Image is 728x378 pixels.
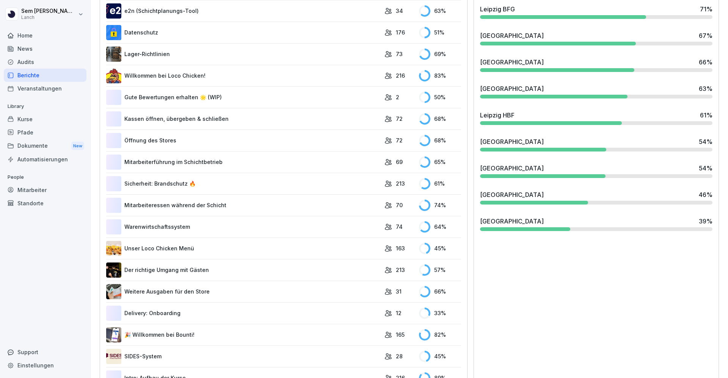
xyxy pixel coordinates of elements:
[419,308,461,319] div: 33 %
[106,90,381,105] a: Gute Bewertungen erhalten 🌟 (WIP)
[106,284,381,299] a: Weitere Ausgaben für den Store
[699,164,712,173] div: 54 %
[396,50,403,58] p: 73
[4,100,86,112] p: Library
[419,5,461,17] div: 63 %
[396,244,405,252] p: 163
[106,241,121,256] img: c67ig4vc8dbdrjns2s7fmr16.png
[106,241,381,256] a: Unser Loco Chicken Menü
[477,161,715,181] a: [GEOGRAPHIC_DATA]54%
[477,2,715,22] a: Leipzig BFG71%
[106,198,381,213] a: Mitarbeiteressen während der Schicht
[106,262,121,278] img: exccdt3swefehl83oodrhcfl.png
[4,42,86,55] a: News
[700,5,712,14] div: 71 %
[396,115,403,123] p: 72
[21,15,77,20] p: Lanch
[419,329,461,341] div: 82 %
[106,25,121,40] img: gp1n7epbxsf9lzaihqn479zn.png
[71,142,84,150] div: New
[699,84,712,93] div: 63 %
[106,47,121,62] img: g9g0z14z6r0gwnvoxvhir8sm.png
[419,178,461,189] div: 61 %
[419,135,461,146] div: 68 %
[477,187,715,208] a: [GEOGRAPHIC_DATA]46%
[396,180,405,187] p: 213
[700,111,712,120] div: 61 %
[4,183,86,197] a: Mitarbeiter
[699,190,712,199] div: 46 %
[480,31,544,40] div: [GEOGRAPHIC_DATA]
[106,349,121,364] img: dxp6s89mgihow8pv4ecb2jfk.png
[419,113,461,125] div: 68 %
[477,55,715,75] a: [GEOGRAPHIC_DATA]66%
[106,349,381,364] a: SIDES-System
[106,68,121,83] img: lfqm4qxhxxazmhnytvgjifca.png
[699,31,712,40] div: 67 %
[419,70,461,81] div: 83 %
[106,133,381,148] a: Öffnung des Stores
[106,327,121,342] img: b4eu0mai1tdt6ksd7nlke1so.png
[699,217,712,226] div: 39 %
[4,171,86,183] p: People
[4,139,86,153] a: DokumenteNew
[477,214,715,234] a: [GEOGRAPHIC_DATA]39%
[396,266,405,274] p: 213
[396,352,403,360] p: 28
[106,68,381,83] a: Willkommen bei Loco Chicken!
[4,29,86,42] a: Home
[477,108,715,128] a: Leipzig HBF61%
[396,287,402,295] p: 31
[106,111,381,127] a: Kassen öffnen, übergeben & schließen
[419,286,461,297] div: 66 %
[396,28,405,36] p: 176
[419,156,461,168] div: 65 %
[480,5,515,14] div: Leipzig BFG
[106,306,381,321] a: Delivery: Onboarding
[106,3,381,19] a: e2n (Schichtplanungs-Tool)
[4,345,86,359] div: Support
[480,84,544,93] div: [GEOGRAPHIC_DATA]
[396,158,403,166] p: 69
[106,155,381,170] a: Mitarbeiterführung im Schichtbetrieb
[477,81,715,102] a: [GEOGRAPHIC_DATA]63%
[106,262,381,278] a: Der richtige Umgang mit Gästen
[480,58,544,67] div: [GEOGRAPHIC_DATA]
[106,284,121,299] img: gjjlzyzklkomauxnabzwgl4y.png
[396,309,402,317] p: 12
[477,134,715,155] a: [GEOGRAPHIC_DATA]54%
[419,92,461,103] div: 50 %
[4,55,86,69] a: Audits
[4,112,86,126] a: Kurse
[480,164,544,173] div: [GEOGRAPHIC_DATA]
[106,25,381,40] a: Datenschutz
[699,137,712,146] div: 54 %
[106,327,381,342] a: 🎉 Willkommen bei Bounti!
[396,223,403,231] p: 74
[4,197,86,210] a: Standorte
[396,201,403,209] p: 70
[396,331,405,339] p: 165
[419,221,461,233] div: 64 %
[4,359,86,372] a: Einstellungen
[4,82,86,95] a: Veranstaltungen
[419,27,461,38] div: 51 %
[4,69,86,82] a: Berichte
[699,58,712,67] div: 66 %
[396,136,403,144] p: 72
[480,190,544,199] div: [GEOGRAPHIC_DATA]
[106,219,381,234] a: Warenwirtschaftssystem
[4,126,86,139] a: Pfade
[21,8,77,14] p: Sem [PERSON_NAME]
[4,153,86,166] a: Automatisierungen
[106,176,381,191] a: Sicherheit: Brandschutz 🔥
